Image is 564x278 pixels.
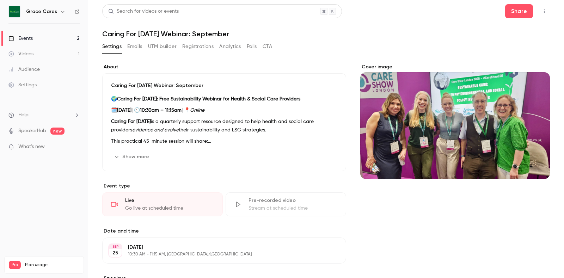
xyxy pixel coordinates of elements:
[249,205,337,212] div: Stream at scheduled time
[25,262,79,268] span: Plan usage
[71,144,80,150] iframe: Noticeable Trigger
[102,228,346,235] label: Date and time
[8,50,33,57] div: Videos
[8,81,37,88] div: Settings
[26,8,57,15] h6: Grace Cares
[190,108,204,113] em: Online
[111,117,337,134] p: is a quarterly support resource designed to help health and social care providers their sustainab...
[128,244,309,251] p: [DATE]
[127,41,142,52] button: Emails
[18,143,45,150] span: What's new
[109,244,122,249] div: SEP
[249,197,337,204] div: Pre-recorded video
[18,111,29,119] span: Help
[8,66,40,73] div: Audience
[102,192,223,216] div: LiveGo live at scheduled time
[132,128,179,132] em: evidence and evolve
[8,35,33,42] div: Events
[360,63,550,70] label: Cover image
[263,41,272,52] button: CTA
[219,41,241,52] button: Analytics
[18,127,46,135] a: SpeakerHub
[9,6,20,17] img: Grace Cares
[117,108,131,113] strong: [DATE]
[9,261,21,269] span: Pro
[102,41,122,52] button: Settings
[247,41,257,52] button: Polls
[111,151,153,162] button: Show more
[111,82,337,89] p: Caring For [DATE] Webinar: September
[128,252,309,257] p: 10:30 AM - 11:15 AM, [GEOGRAPHIC_DATA]/[GEOGRAPHIC_DATA]
[111,95,337,103] p: 🌍
[148,41,177,52] button: UTM builder
[125,205,214,212] div: Go live at scheduled time
[505,4,533,18] button: Share
[108,8,179,15] div: Search for videos or events
[117,97,300,101] strong: Caring For [DATE]: Free Sustainability Webinar for Health & Social Care Providers
[125,197,214,204] div: Live
[102,183,346,190] p: Event type
[111,137,337,146] p: This practical 45-minute session will share:
[226,192,346,216] div: Pre-recorded videoStream at scheduled time
[102,63,346,70] label: About
[111,119,151,124] strong: Caring For [DATE]
[360,63,550,179] section: Cover image
[50,128,65,135] span: new
[140,108,182,113] strong: 10:30am – 11:15am
[182,41,214,52] button: Registrations
[102,30,550,38] h1: Caring For [DATE] Webinar: September
[112,249,118,257] p: 25
[8,111,80,119] li: help-dropdown-opener
[111,106,337,115] p: 🗓️ | 🕥 | 📍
